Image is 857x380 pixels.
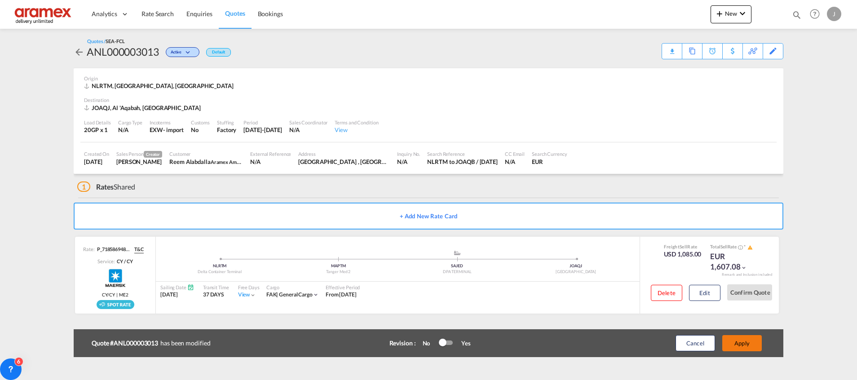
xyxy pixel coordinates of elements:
div: Reem Alabdalla [169,158,243,166]
div: Factory Stuffing [217,126,236,134]
div: Yes [452,339,471,347]
div: CY / CY [115,258,133,265]
div: Shared [77,182,135,192]
div: CC Email [505,150,525,157]
span: Analytics [92,9,117,18]
div: JOAQJ, Al 'Aqabah, Middle East [84,104,203,112]
span: Sell [720,244,728,249]
div: DPA TERMINAL [398,269,517,275]
div: Terms and Condition [335,119,378,126]
div: - import [163,126,184,134]
div: icon-arrow-left [74,44,87,59]
div: general cargo [266,291,313,299]
span: CY/CY [102,292,115,298]
div: Customs [191,119,210,126]
span: Aramex Amman [211,158,246,165]
div: J [827,7,841,21]
div: ANL000003013 [87,44,159,59]
div: 37 DAYS [203,291,229,299]
div: 18 Aug 2025 [84,158,109,166]
div: Cargo Type [118,119,142,126]
button: Spot Rates are dynamic & can fluctuate with time [737,244,743,251]
div: [DATE] [160,291,194,299]
img: Maersk Spot [104,267,127,289]
span: New [714,10,748,17]
div: Stuffing [217,119,236,126]
div: USD 1,085.00 [664,250,702,259]
div: P_7185869481_P01egn08q [95,246,131,253]
button: Cancel [676,335,715,351]
div: Free Days [238,284,260,291]
md-icon: assets/icons/custom/ship-fill.svg [452,251,463,255]
div: Search Currency [532,150,567,157]
md-icon: Schedules Available [187,284,194,291]
div: Amman , Jordan [298,158,390,166]
md-icon: icon-chevron-down [313,292,319,298]
div: N/A [118,126,142,134]
span: Help [807,6,822,22]
md-icon: icon-alert [747,245,753,250]
div: N/A [250,158,291,166]
div: icon-magnify [792,10,802,23]
div: EUR [532,158,567,166]
div: External Reference [250,150,291,157]
button: + Add New Rate Card [74,203,783,230]
span: ME2 [119,292,128,298]
div: Change Status Here [159,44,202,59]
div: Quote PDF is not available at this time [667,44,677,52]
div: Search Reference [427,150,498,157]
span: Sell [680,244,687,249]
div: Default [206,48,231,57]
span: Bookings [258,10,283,18]
div: Delta Container Terminal [160,269,279,275]
span: FAK [266,291,279,298]
div: Inquiry No. [397,150,420,157]
div: No [191,126,210,134]
span: Subject to Remarks [743,244,747,249]
div: SAJED [398,263,517,269]
md-icon: icon-chevron-down [741,265,747,271]
div: Sales Person [116,150,162,158]
span: From [DATE] [326,291,357,298]
div: Effective Period [326,284,360,291]
div: Incoterms [150,119,184,126]
div: EUR 1,607.08 [710,251,755,273]
div: NLRTM, Rotterdam, Europe [84,82,236,90]
div: Freight Rate [664,243,702,250]
div: Transit Time [203,284,229,291]
div: Remark and Inclusion included [715,272,779,277]
div: From 18 Aug 2025 [326,291,357,299]
button: icon-plus 400-fgNewicon-chevron-down [711,5,751,23]
div: N/A [289,126,327,134]
div: [GEOGRAPHIC_DATA] [517,269,635,275]
md-icon: icon-magnify [792,10,802,20]
div: Revision : [389,339,416,348]
div: Load Details [84,119,111,126]
div: Sales Coordinator [289,119,327,126]
div: Customer [169,150,243,157]
md-icon: icon-chevron-down [737,8,748,19]
span: Quotes [225,9,245,17]
div: Janice Camporaso [116,158,162,166]
div: Sailing Date [160,284,194,291]
span: Creator [144,151,162,158]
md-icon: icon-plus 400-fg [714,8,725,19]
button: Delete [651,285,682,301]
b: Quote #ANL000003013 [92,339,160,348]
div: Total Rate [710,243,755,251]
span: 1 [77,181,90,192]
div: Help [807,6,827,22]
span: Enquiries [186,10,212,18]
span: | [115,292,119,298]
button: Apply [722,335,762,351]
div: Rollable available [97,300,134,309]
div: N/A [397,158,420,166]
span: T&C [134,246,144,253]
span: SEA-FCL [106,38,124,44]
button: icon-alert [747,244,753,251]
button: Edit [689,285,720,301]
div: Address [298,150,390,157]
span: NLRTM, [GEOGRAPHIC_DATA], [GEOGRAPHIC_DATA] [92,82,234,89]
md-icon: icon-chevron-down [250,292,256,298]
